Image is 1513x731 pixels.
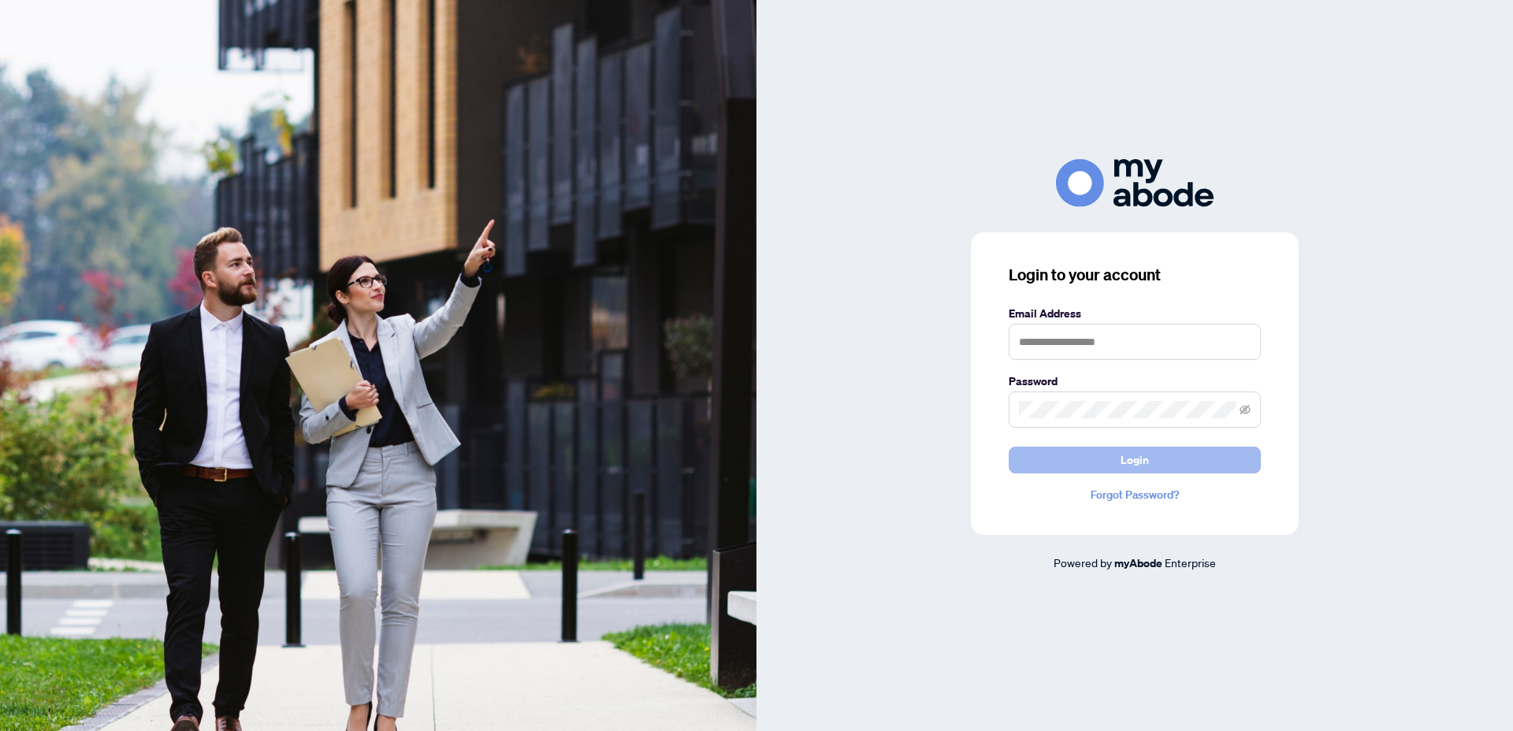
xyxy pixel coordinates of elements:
[1009,264,1261,286] h3: Login to your account
[1121,447,1149,473] span: Login
[1009,305,1261,322] label: Email Address
[1009,447,1261,473] button: Login
[1009,373,1261,390] label: Password
[1240,404,1251,415] span: eye-invisible
[1009,486,1261,503] a: Forgot Password?
[1054,555,1112,570] span: Powered by
[1056,159,1214,207] img: ma-logo
[1165,555,1216,570] span: Enterprise
[1114,555,1162,572] a: myAbode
